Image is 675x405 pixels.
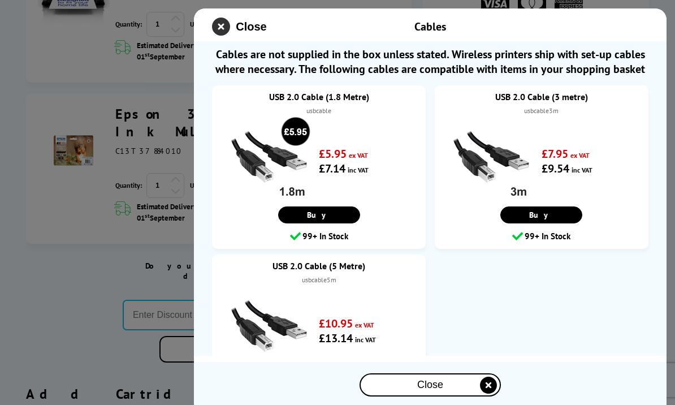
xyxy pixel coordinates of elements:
[236,20,266,33] span: Close
[360,373,501,397] button: close modal
[542,147,568,161] strong: £7.95
[542,161,569,176] strong: £9.54
[349,151,368,160] span: ex VAT
[212,47,648,76] span: Cables are not supplied in the box unless stated. Wireless printers ship with set-up cables where...
[525,229,570,244] span: 99+ In Stock
[223,260,414,272] a: USB 2.0 Cable (5 Metre)
[572,166,592,174] span: inc VAT
[319,147,347,161] strong: £5.95
[448,117,533,201] img: USB 2.0 Cable (3 metre)
[319,316,353,331] strong: £10.95
[319,161,345,176] strong: £7.14
[302,229,348,244] span: 99+ In Stock
[278,206,360,223] a: Buy
[212,18,266,36] button: close modal
[355,335,376,344] span: inc VAT
[446,105,637,117] div: usbcable3m
[446,91,637,102] a: USB 2.0 Cable (3 metre)
[223,105,414,117] div: usbcable
[226,286,311,370] img: USB 2.0 Cable (5 Metre)
[223,274,414,286] div: usbcable5m
[223,91,414,102] a: USB 2.0 Cable (1.8 Metre)
[348,166,369,174] span: inc VAT
[500,206,582,223] a: Buy
[319,331,353,346] strong: £13.14
[355,321,374,329] span: ex VAT
[226,117,311,201] img: USB 2.0 Cable (1.8 Metre)
[417,379,443,391] span: Close
[300,19,561,34] div: Cables
[570,151,590,160] span: ex VAT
